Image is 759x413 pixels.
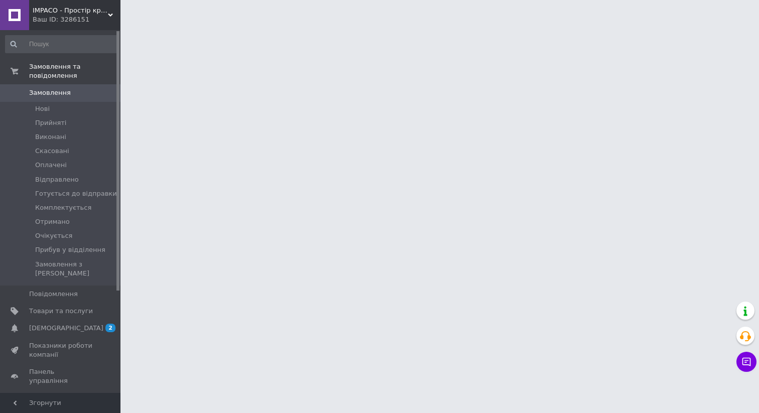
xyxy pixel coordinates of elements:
span: Виконані [35,132,66,142]
span: Товари та послуги [29,307,93,316]
span: IMPACO - Простір крутих пропозицій [33,6,108,15]
span: Нові [35,104,50,113]
span: Замовлення з [PERSON_NAME] [35,260,117,278]
span: Отримано [35,217,70,226]
span: Відправлено [35,175,79,184]
input: Пошук [5,35,118,53]
span: Очікується [35,231,72,240]
span: Прибув у відділення [35,245,105,254]
span: Замовлення та повідомлення [29,62,120,80]
button: Чат з покупцем [736,352,756,372]
span: Оплачені [35,161,67,170]
span: Показники роботи компанії [29,341,93,359]
div: Ваш ID: 3286151 [33,15,120,24]
span: Комплектується [35,203,91,212]
span: Скасовані [35,147,69,156]
span: Готується до відправки [35,189,117,198]
span: Замовлення [29,88,71,97]
span: [DEMOGRAPHIC_DATA] [29,324,103,333]
span: Прийняті [35,118,66,127]
span: Повідомлення [29,290,78,299]
span: 2 [105,324,115,332]
span: Панель управління [29,367,93,385]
